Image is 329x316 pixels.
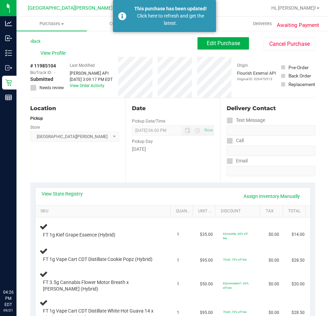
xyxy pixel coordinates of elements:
a: Discount [221,209,258,214]
span: 1 [177,281,179,287]
span: - [54,70,55,76]
div: [DATE] [132,146,214,153]
span: # 11985104 [30,62,56,70]
inline-svg: Reports [5,94,12,101]
div: Flourish External API [237,70,276,82]
a: Deliveries [227,17,298,31]
a: Assign Inventory Manually [239,190,304,202]
span: $0.00 [269,257,279,264]
span: $95.00 [200,309,213,316]
span: $50.00 [200,281,213,287]
button: Edit Purchase [197,37,249,50]
span: Edit Purchase [207,40,240,46]
span: View Profile [41,50,68,57]
span: FT 1g Kief Grape Essence (Hybrid) [43,232,115,238]
span: $0.00 [269,231,279,238]
a: Total [288,209,303,214]
div: Back Order [288,72,311,79]
a: Back [30,39,41,44]
label: Store [30,124,40,130]
a: View State Registry [42,190,83,197]
inline-svg: Inventory [5,50,12,56]
a: Tax [266,209,280,214]
div: Pre-Order [288,64,309,71]
inline-svg: Outbound [5,64,12,71]
label: Text Message [227,115,265,125]
span: 70cdt: 70% off line [223,258,247,261]
a: SKU [41,209,168,214]
strong: Pickup [30,116,43,121]
div: Location [30,104,119,113]
div: Click here to refresh and get the latest. [130,12,211,27]
span: FT 1g Vape Cart CDT Distillate Cookie Popz (Hybrid) [43,256,152,263]
input: Format: (999) 999-9999 [227,146,315,156]
div: [PERSON_NAME] API [70,70,113,76]
span: 1 [177,231,179,238]
a: Customers [87,17,157,31]
span: $0.00 [269,309,279,316]
p: 04:26 PM EDT [3,289,13,308]
span: $28.50 [292,257,305,264]
input: Format: (999) 999-9999 [227,125,315,136]
span: $14.00 [292,231,305,238]
span: Customers [87,21,157,27]
inline-svg: Inbound [5,35,12,42]
span: BioTrack ID: [30,70,52,76]
a: Quantity [176,209,190,214]
span: $0.00 [269,281,279,287]
div: Date [132,104,214,113]
inline-svg: Retail [5,79,12,86]
a: View Order Activity [70,83,104,88]
label: Pickup Day [132,138,153,145]
iframe: Resource center [7,261,27,282]
span: 60monthly: 60% off line [223,232,248,240]
label: Call [227,136,244,146]
span: Deliveries [244,21,281,27]
span: $28.50 [292,309,305,316]
label: Pickup Date/Time [132,118,165,124]
label: Email [227,156,248,166]
a: Purchases [16,17,87,31]
div: [DATE] 3:09:17 PM EDT [70,76,113,83]
span: Submitted [30,76,53,83]
label: Last Modified [70,62,95,69]
button: Cancel Purchase [264,38,315,51]
inline-svg: Analytics [5,20,12,27]
p: 09/21 [3,308,13,313]
div: This purchase has been updated! [130,5,211,12]
span: [GEOGRAPHIC_DATA][PERSON_NAME] [28,5,113,11]
p: Original ID: 326470513 [237,76,276,82]
span: 60premselect1: 60% off line [223,282,249,289]
span: FT 3.5g Cannabis Flower Motor Breath x [PERSON_NAME] (Hybrid) [43,279,159,292]
div: Replacement [288,81,315,88]
span: 1 [177,309,179,316]
div: Delivery Contact [227,104,315,113]
a: Unit Price [198,209,213,214]
span: Hi, [PERSON_NAME]! [271,5,316,11]
span: Purchases [16,21,87,27]
span: $95.00 [200,257,213,264]
span: $20.00 [292,281,305,287]
span: Awaiting Payment [277,21,319,29]
label: Origin [237,62,248,69]
span: 1 [177,257,179,264]
span: 70cdt: 70% off line [223,310,247,314]
span: $35.00 [200,231,213,238]
span: Needs review [39,85,64,91]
